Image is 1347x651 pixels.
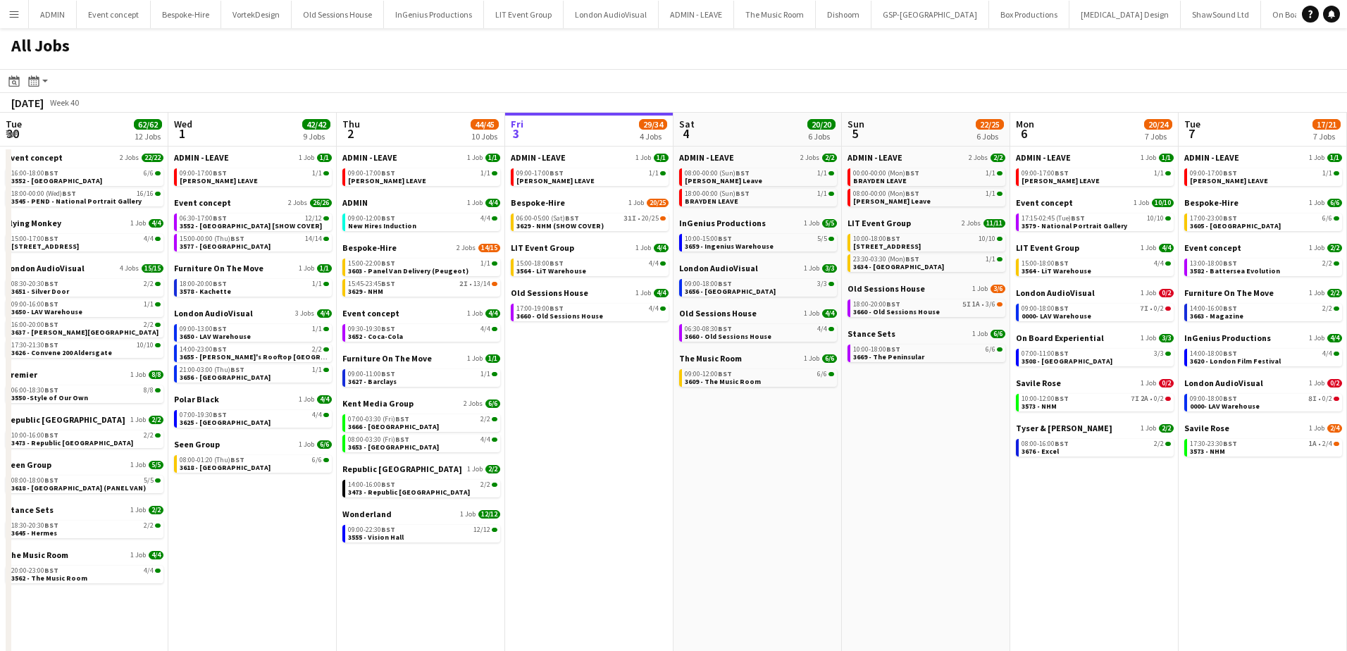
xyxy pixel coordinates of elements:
span: 3634 - Botree Hotel Ballroom [853,262,944,271]
span: BST [381,259,395,268]
span: 3659 - Ingenius Warehouse [685,242,774,251]
span: ADMIN - LEAVE [1016,152,1071,163]
span: 2 Jobs [288,199,307,207]
div: London AudioVisual1 Job3/309:00-18:00BST3/33656 - [GEOGRAPHIC_DATA] [679,263,837,308]
a: 15:00-00:00 (Thu)BST14/143577 - [GEOGRAPHIC_DATA] [180,234,329,250]
span: ANDY LEAVE [180,176,258,185]
span: 3/3 [822,264,837,273]
span: 1/1 [1159,154,1174,162]
span: Bespoke-Hire [511,197,565,208]
div: Furniture On The Move1 Job1/118:00-20:00BST1/13578 - Kachette [174,263,332,308]
span: 10/10 [979,235,995,242]
span: 3579 - National Portrait Gallery [1022,221,1127,230]
span: BST [735,189,750,198]
span: 1/1 [654,154,669,162]
div: Event concept2 Jobs26/2606:30-17:00BST12/123552 - [GEOGRAPHIC_DATA] [SHOW COVER]15:00-00:00 (Thu)... [174,197,332,263]
span: 11/11 [983,219,1005,228]
span: 3613 - 245 Regent Street [11,242,79,251]
span: 1/1 [649,170,659,177]
span: 15:45-23:45 [348,280,395,287]
span: 15:00-22:00 [348,260,395,267]
span: 1/1 [986,256,995,263]
span: 3564 - LiT Warehouse [1022,266,1091,275]
span: 16:00-18:00 [11,170,58,177]
span: 0/2 [1159,289,1174,297]
span: 1/1 [312,170,322,177]
div: Bespoke-Hire1 Job20/2506:00-05:00 (Sat)BST31I•20/253629 - NHM (SHOW COVER) [511,197,669,242]
span: 4/4 [1154,260,1164,267]
span: 10/10 [1152,199,1174,207]
span: 08:00-00:00 (Mon) [853,190,919,197]
span: 18:00-00:00 (Wed) [11,190,76,197]
span: 1/1 [317,264,332,273]
a: InGenius Productions1 Job5/5 [679,218,837,228]
span: 1 Job [1309,199,1324,207]
div: ADMIN - LEAVE1 Job1/109:00-17:00BST1/1[PERSON_NAME] LEAVE [511,152,669,197]
span: 4/4 [649,260,659,267]
div: Flying Monkey1 Job4/415:00-17:00BST4/4[STREET_ADDRESS] [6,218,163,263]
span: 1 Job [635,154,651,162]
span: BST [1055,168,1069,178]
span: Event concept [1016,197,1073,208]
button: ShawSound Ltd [1181,1,1261,28]
a: 09:00-17:00BST1/1[PERSON_NAME] LEAVE [180,168,329,185]
span: 6/6 [1327,199,1342,207]
span: 12/12 [305,215,322,222]
span: 3/6 [991,285,1005,293]
span: 13:00-18:00 [1190,260,1237,267]
div: Bespoke-Hire2 Jobs14/1515:00-22:00BST1/13603 - Panel Van Delivery (Peugeot)15:45-23:45BST2I•13/14... [342,242,500,308]
a: LIT Event Group1 Job4/4 [1016,242,1174,253]
a: ADMIN - LEAVE2 Jobs2/2 [679,152,837,163]
div: LIT Event Group2 Jobs11/1110:00-18:00BST10/10[STREET_ADDRESS]23:30-03:30 (Mon)BST1/13634 - [GEOGR... [848,218,1005,283]
button: ADMIN [29,1,77,28]
span: New Hires Induction [348,221,416,230]
span: 1/1 [1154,170,1164,177]
span: Old Sessions House [511,287,588,298]
span: 1/1 [485,154,500,162]
button: Bespoke-Hire [151,1,221,28]
span: 14/15 [478,244,500,252]
span: ADMIN - LEAVE [342,152,397,163]
span: 4/4 [654,289,669,297]
span: BST [1223,168,1237,178]
span: 3564 - LiT Warehouse [516,266,586,275]
a: 09:00-17:00BST1/1[PERSON_NAME] LEAVE [1190,168,1339,185]
span: 1/1 [480,260,490,267]
span: 1 Job [1141,244,1156,252]
a: Furniture On The Move1 Job1/1 [174,263,332,273]
span: 26/26 [310,199,332,207]
a: 15:00-22:00BST1/13603 - Panel Van Delivery (Peugeot) [348,259,497,275]
span: 3651 - Silver Door [11,287,69,296]
a: 15:00-17:00BST4/4[STREET_ADDRESS] [11,234,161,250]
button: ADMIN - LEAVE [659,1,734,28]
span: 3605 - Tower of London [1190,221,1281,230]
span: 09:00-17:00 [348,170,395,177]
span: 06:30-17:00 [180,215,227,222]
span: BST [213,213,227,223]
span: BST [905,168,919,178]
span: 31I [623,215,636,222]
a: London AudioVisual1 Job3/3 [679,263,837,273]
span: 2/2 [822,154,837,162]
span: 3629 - NHM (SHOW COVER) [516,221,604,230]
span: BST [381,168,395,178]
span: 08:00-00:00 (Sun) [685,170,750,177]
span: 4/4 [654,244,669,252]
span: BST [905,254,919,263]
span: ANDY LEAVE [348,176,426,185]
span: BST [1223,259,1237,268]
div: Old Sessions House1 Job3/618:00-20:00BST5I1A•3/63660 - Old Sessions House [848,283,1005,328]
span: 2 Jobs [969,154,988,162]
span: 4/4 [149,219,163,228]
span: BST [44,234,58,243]
span: 20/25 [647,199,669,207]
span: Shane Leave [853,197,931,206]
a: LIT Event Group1 Job4/4 [511,242,669,253]
span: Old Sessions House [848,283,925,294]
span: 3564 - Trafalgar Square [853,242,921,251]
span: Event concept [6,152,63,163]
button: GSP-[GEOGRAPHIC_DATA] [871,1,989,28]
span: 3656 - Silvertown Studios [685,287,776,296]
span: BST [905,189,919,198]
span: 3629 - NHM [348,287,383,296]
